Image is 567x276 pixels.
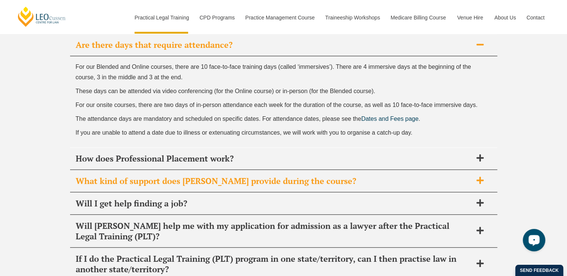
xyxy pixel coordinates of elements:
span: The attendance days are mandatory and scheduled on specific dates. For attendance dates, please s... [76,116,361,122]
h2: If I do the Practical Legal Training (PLT) program in one state/territory, can I then practise la... [76,254,472,275]
a: Practice Management Course [240,1,320,34]
span: If you are unable to attend a date due to illness or extenuating circumstances, we will work with... [76,129,413,136]
a: [PERSON_NAME] Centre for Law [17,6,67,27]
h2: How does Professional Placement work? [76,153,472,164]
h2: Are there days that require attendance? [76,40,472,50]
a: Venue Hire [452,1,489,34]
a: Practical Legal Training [129,1,194,34]
h2: Will I get help finding a job? [76,198,472,209]
span: These days can be attended via video conferencing (for the Online course) or in-person (for the B... [76,88,376,94]
a: Contact [521,1,550,34]
a: Traineeship Workshops [320,1,385,34]
a: CPD Programs [194,1,239,34]
a: About Us [489,1,521,34]
a: Medicare Billing Course [385,1,452,34]
span: For our Blended and Online courses, there are 10 face-to-face training days (called ‘immersives’)... [76,64,471,80]
h2: What kind of support does [PERSON_NAME] provide during the course? [76,176,472,186]
iframe: LiveChat chat widget [517,226,548,257]
a: Dates and Fees page [361,116,419,122]
h2: Will [PERSON_NAME] help me with my application for admission as a lawyer after the Practical Lega... [76,221,472,242]
span: For our onsite courses, there are two days of in-person attendance each week for the duration of ... [76,102,478,108]
span: . [419,116,420,122]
